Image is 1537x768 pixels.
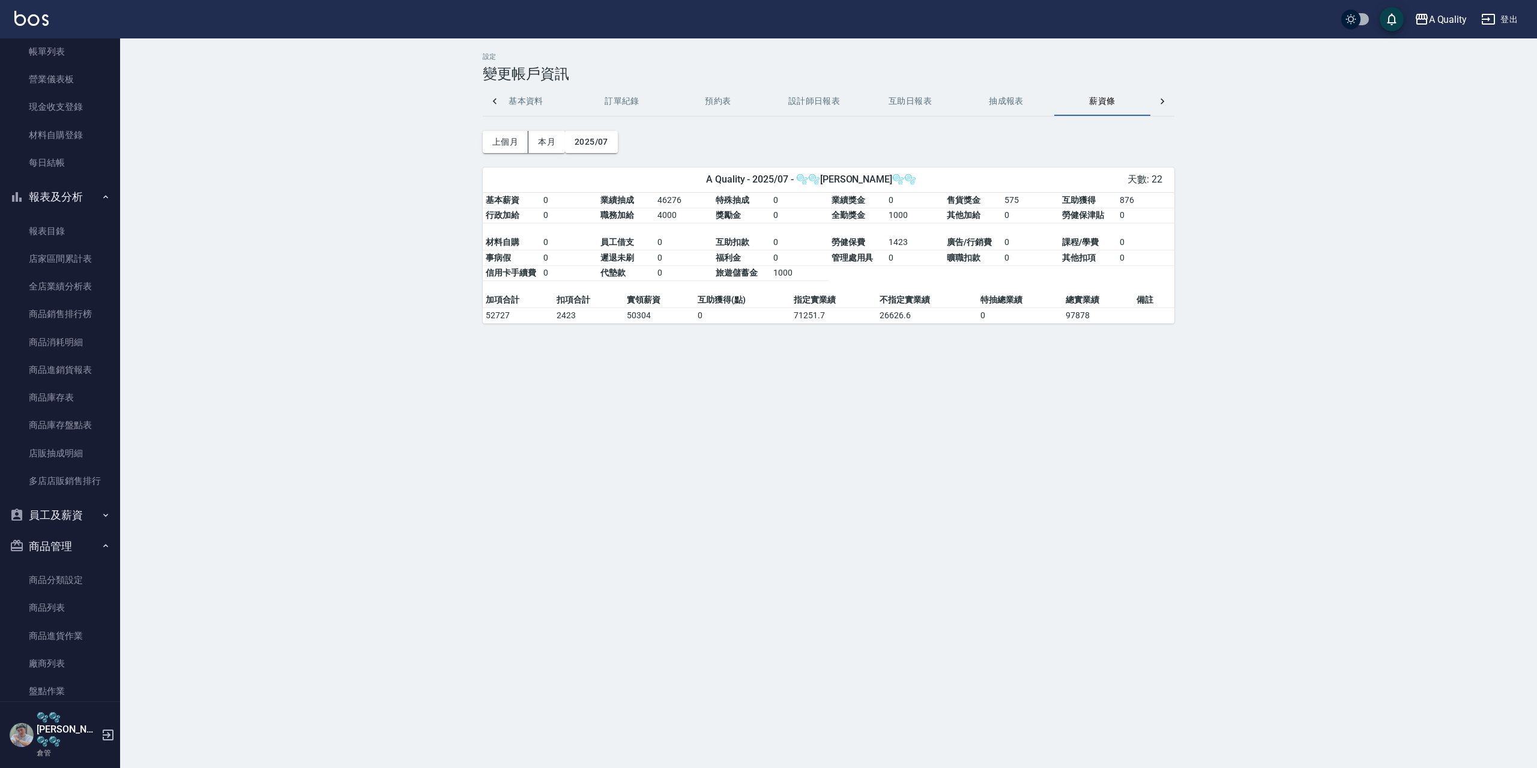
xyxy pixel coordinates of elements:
[944,208,1001,223] td: 其他加給
[654,208,713,223] td: 4000
[483,131,528,153] button: 上個月
[1059,208,1117,223] td: 勞健保津貼
[478,87,574,116] button: 基本資料
[944,250,1001,266] td: 曠職扣款
[5,38,115,65] a: 帳單列表
[770,265,829,281] td: 1000
[574,87,670,116] button: 訂單紀錄
[791,292,877,308] td: 指定實業績
[1117,193,1174,208] td: 876
[5,677,115,705] a: 盤點作業
[1059,250,1117,266] td: 其他扣項
[713,235,770,250] td: 互助扣款
[654,265,713,281] td: 0
[5,65,115,93] a: 營業儀表板
[5,500,115,531] button: 員工及薪資
[5,531,115,562] button: 商品管理
[5,467,115,495] a: 多店店販銷售排行
[597,208,655,223] td: 職務加給
[5,217,115,245] a: 報表目錄
[5,245,115,273] a: 店家區間累計表
[1117,250,1174,266] td: 0
[483,65,569,82] h3: 變更帳戶資訊
[829,235,886,250] td: 勞健保費
[5,300,115,328] a: 商品銷售排行榜
[540,265,597,281] td: 0
[5,149,115,177] a: 每日結帳
[1001,235,1059,250] td: 0
[886,250,944,266] td: 0
[483,250,540,266] td: 事病假
[829,208,886,223] td: 全勤獎金
[977,308,1063,324] td: 0
[944,235,1001,250] td: 廣告/行銷費
[1380,7,1404,31] button: save
[1001,193,1059,208] td: 575
[713,208,770,223] td: 獎勵金
[597,235,655,250] td: 員工借支
[5,594,115,621] a: 商品列表
[958,87,1054,116] button: 抽成報表
[10,723,34,747] img: Person
[540,193,597,208] td: 0
[829,193,886,208] td: 業績獎金
[1059,193,1117,208] td: 互助獲得
[695,308,791,324] td: 0
[713,265,770,281] td: 旅遊儲蓄金
[1429,12,1467,27] div: A Quality
[1128,174,1162,186] div: 天數: 22
[713,193,770,208] td: 特殊抽成
[5,384,115,411] a: 商品庫存表
[597,250,655,266] td: 遲退未刷
[670,87,766,116] button: 預約表
[483,193,1174,293] table: a dense table
[5,411,115,439] a: 商品庫存盤點表
[770,208,829,223] td: 0
[770,193,829,208] td: 0
[977,292,1063,308] td: 特抽總業績
[565,131,618,153] button: 2025/07
[1134,292,1174,308] td: 備註
[483,193,540,208] td: 基本薪資
[1054,87,1150,116] button: 薪資條
[829,250,886,266] td: 管理處用具
[5,650,115,677] a: 廠商列表
[5,121,115,149] a: 材料自購登錄
[770,250,829,266] td: 0
[1063,292,1134,308] td: 總實業績
[540,235,597,250] td: 0
[5,356,115,384] a: 商品進銷貨報表
[597,193,655,208] td: 業績抽成
[624,292,695,308] td: 實領薪資
[886,193,944,208] td: 0
[483,235,540,250] td: 材料自購
[528,131,565,153] button: 本月
[1117,235,1174,250] td: 0
[862,87,958,116] button: 互助日報表
[624,308,695,324] td: 50304
[654,193,713,208] td: 46276
[695,292,791,308] td: 互助獲得(點)
[554,308,624,324] td: 2423
[1410,7,1472,32] button: A Quality
[597,265,655,281] td: 代墊款
[483,292,554,308] td: 加項合計
[5,566,115,594] a: 商品分類設定
[5,328,115,356] a: 商品消耗明細
[1063,308,1134,324] td: 97878
[1476,8,1523,31] button: 登出
[483,208,540,223] td: 行政加給
[5,273,115,300] a: 全店業績分析表
[766,87,862,116] button: 設計師日報表
[654,235,713,250] td: 0
[944,193,1001,208] td: 售貨獎金
[483,308,554,324] td: 52727
[483,53,569,61] h2: 設定
[886,208,944,223] td: 1000
[791,308,877,324] td: 71251.7
[877,292,977,308] td: 不指定實業績
[706,174,916,186] h5: A Quality - 2025/07 - 🫧🫧[PERSON_NAME]🫧🫧
[713,250,770,266] td: 福利金
[5,181,115,213] button: 報表及分析
[5,440,115,467] a: 店販抽成明細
